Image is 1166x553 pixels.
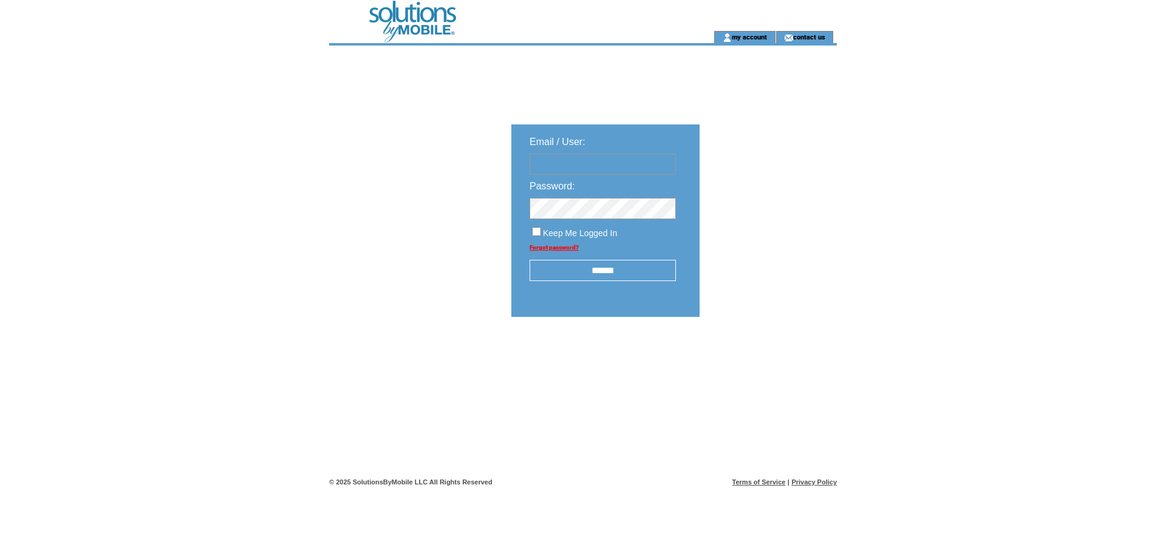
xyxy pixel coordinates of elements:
img: contact_us_icon.gif;jsessionid=E8FE6C613697FFF6A6AE97A30AE655D8 [784,33,793,42]
span: © 2025 SolutionsByMobile LLC All Rights Reserved [329,478,493,486]
span: Keep Me Logged In [543,228,617,238]
a: Privacy Policy [791,478,837,486]
img: account_icon.gif;jsessionid=E8FE6C613697FFF6A6AE97A30AE655D8 [723,33,732,42]
a: Forgot password? [530,244,579,251]
span: | [788,478,789,486]
a: Terms of Service [732,478,786,486]
span: Password: [530,181,575,191]
img: transparent.png;jsessionid=E8FE6C613697FFF6A6AE97A30AE655D8 [735,347,796,362]
span: Email / User: [530,137,585,147]
a: my account [732,33,767,41]
a: contact us [793,33,825,41]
